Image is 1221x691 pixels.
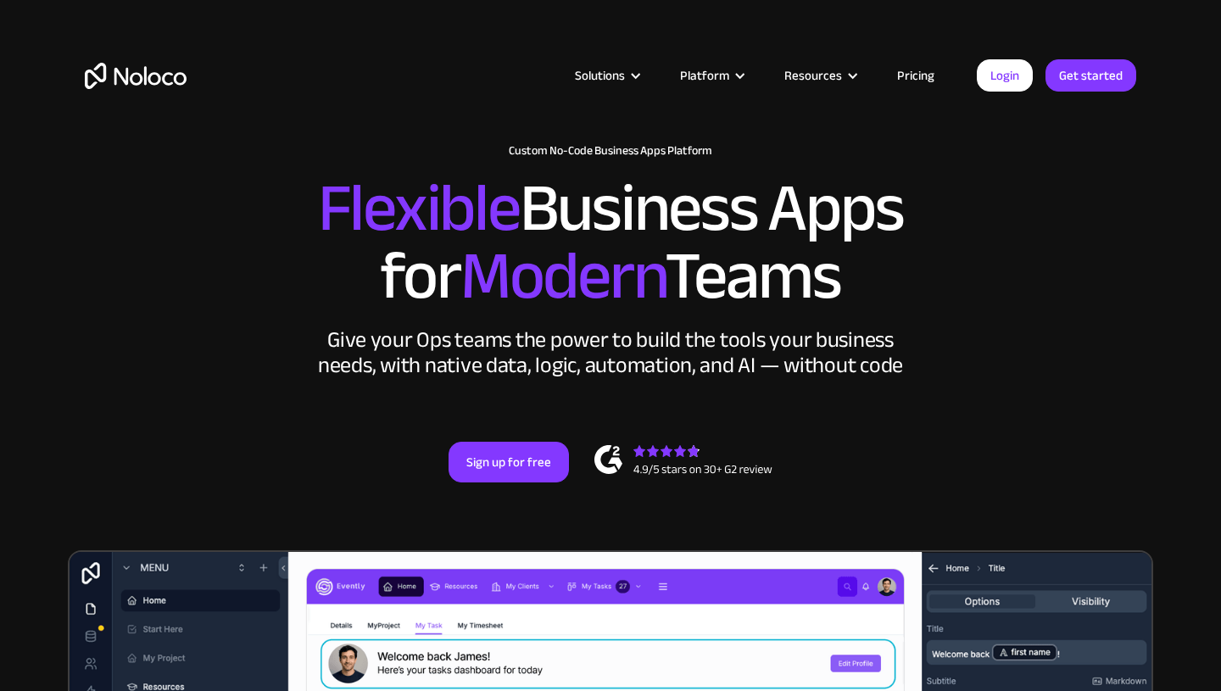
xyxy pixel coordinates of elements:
a: Login [977,59,1033,92]
div: Resources [763,64,876,86]
div: Solutions [554,64,659,86]
div: Solutions [575,64,625,86]
span: Flexible [318,145,520,271]
span: Modern [460,213,665,339]
h2: Business Apps for Teams [85,175,1136,310]
div: Give your Ops teams the power to build the tools your business needs, with native data, logic, au... [314,327,907,378]
a: Get started [1045,59,1136,92]
a: home [85,63,187,89]
div: Platform [659,64,763,86]
a: Pricing [876,64,956,86]
a: Sign up for free [449,442,569,482]
div: Platform [680,64,729,86]
div: Resources [784,64,842,86]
